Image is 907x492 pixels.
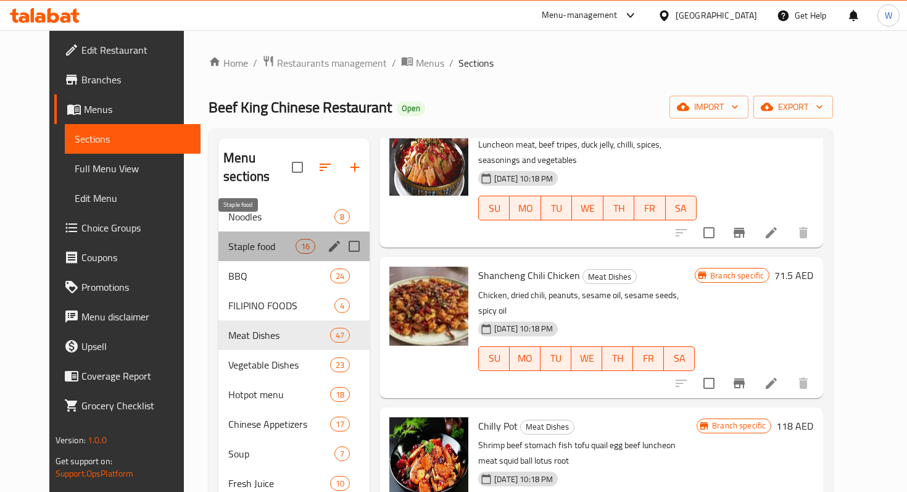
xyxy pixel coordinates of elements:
[545,349,566,367] span: TU
[669,349,690,367] span: SA
[334,446,350,461] div: items
[262,55,387,71] a: Restaurants management
[696,370,722,396] span: Select to update
[330,417,350,432] div: items
[65,154,201,183] a: Full Menu View
[218,320,370,350] div: Meat Dishes47
[81,309,191,324] span: Menu disclaimer
[75,131,191,146] span: Sections
[218,350,370,380] div: Vegetable Dishes23
[515,199,536,217] span: MO
[478,346,510,371] button: SU
[54,302,201,331] a: Menu disclaimer
[81,250,191,265] span: Coupons
[75,191,191,206] span: Edit Menu
[228,209,334,224] div: Noodles
[416,56,444,70] span: Menus
[664,346,695,371] button: SA
[602,346,633,371] button: TH
[724,218,754,248] button: Branch-specific-item
[228,476,330,491] span: Fresh Juice
[510,196,540,220] button: MO
[666,196,697,220] button: SA
[510,346,540,371] button: MO
[81,280,191,294] span: Promotions
[54,35,201,65] a: Edit Restaurant
[489,323,558,335] span: [DATE] 10:18 PM
[228,417,330,432] span: Chinese Appetizers
[56,453,112,469] span: Get support on:
[478,438,697,469] p: Shrimp beef stomach fish tofu quail egg beef luncheon meat squid ball lotus root
[54,213,201,243] a: Choice Groups
[330,328,350,343] div: items
[54,94,201,124] a: Menus
[679,99,739,115] span: import
[676,9,757,22] div: [GEOGRAPHIC_DATA]
[389,267,468,346] img: Shancheng Chili Chicken
[218,409,370,439] div: Chinese Appetizers17
[478,137,697,168] p: Luncheon meat, beef tripes, duck jelly, chilli, spices, seasonings and vegetables
[218,202,370,231] div: Noodles8
[583,270,636,284] span: Meat Dishes
[478,417,518,435] span: Chilly Pot
[389,117,468,196] img: Super Mix Spicy Hot Pot
[397,103,425,114] span: Open
[75,161,191,176] span: Full Menu View
[582,269,637,284] div: Meat Dishes
[634,196,665,220] button: FR
[885,9,892,22] span: W
[81,339,191,354] span: Upsell
[392,56,396,70] li: /
[81,72,191,87] span: Branches
[228,387,330,402] span: Hotpot menu
[228,298,334,313] span: FILIPINO FOODS
[209,55,833,71] nav: breadcrumb
[449,56,453,70] li: /
[81,369,191,383] span: Coverage Report
[608,199,629,217] span: TH
[335,211,349,223] span: 8
[331,389,349,401] span: 18
[228,357,330,372] span: Vegetable Dishes
[228,328,330,343] span: Meat Dishes
[397,101,425,116] div: Open
[638,349,659,367] span: FR
[228,239,296,254] span: Staple food
[401,55,444,71] a: Menus
[331,270,349,282] span: 24
[753,96,833,119] button: export
[576,349,597,367] span: WE
[209,56,248,70] a: Home
[65,183,201,213] a: Edit Menu
[603,196,634,220] button: TH
[515,349,536,367] span: MO
[209,93,392,121] span: Beef King Chinese Restaurant
[330,476,350,491] div: items
[331,419,349,430] span: 17
[81,43,191,57] span: Edit Restaurant
[335,448,349,460] span: 7
[696,220,722,246] span: Select to update
[296,239,315,254] div: items
[541,196,572,220] button: TU
[56,465,134,482] a: Support.OpsPlatform
[789,369,818,398] button: delete
[671,199,692,217] span: SA
[65,124,201,154] a: Sections
[325,237,344,256] button: edit
[310,152,340,182] span: Sort sections
[707,420,771,432] span: Branch specific
[228,446,334,461] span: Soup
[330,269,350,283] div: items
[54,391,201,420] a: Grocery Checklist
[520,420,574,435] div: Meat Dishes
[521,420,574,434] span: Meat Dishes
[669,96,748,119] button: import
[54,243,201,272] a: Coupons
[330,387,350,402] div: items
[764,225,779,240] a: Edit menu item
[56,432,86,448] span: Version:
